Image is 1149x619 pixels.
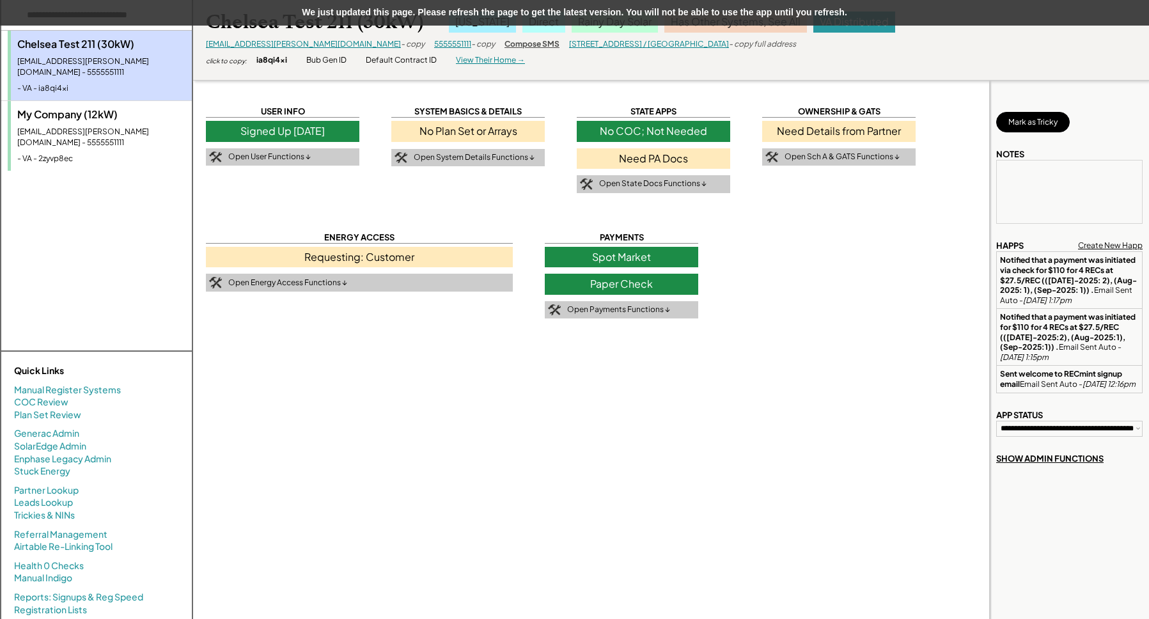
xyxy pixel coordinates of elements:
[391,106,545,118] div: SYSTEM BASICS & DETAILS
[306,55,347,66] div: Bub Gen ID
[504,39,559,50] div: Compose SMS
[14,453,111,466] a: Enphase Legacy Admin
[1000,255,1137,295] strong: Notified that a payment was initiated via check for $110 for 4 RECs at $27.5/REC (([DATE]-2025: 2...
[599,178,707,189] div: Open State Docs Functions ↓
[577,106,730,118] div: STATE APPS
[14,409,81,421] a: Plan Set Review
[1000,255,1139,305] div: Email Sent Auto -
[14,591,143,604] a: Reports: Signups & Reg Speed
[1000,312,1139,362] div: Email Sent Auto -
[14,364,142,377] div: Quick Links
[569,39,729,49] a: [STREET_ADDRESS] / [GEOGRAPHIC_DATA]
[206,247,513,267] div: Requesting: Customer
[729,39,796,50] div: - copy full address
[206,39,401,49] a: [EMAIL_ADDRESS][PERSON_NAME][DOMAIN_NAME]
[206,106,359,118] div: USER INFO
[17,127,185,148] div: [EMAIL_ADDRESS][PERSON_NAME][DOMAIN_NAME] - 5555551111
[785,152,900,162] div: Open Sch A & GATS Functions ↓
[1000,352,1049,362] em: [DATE] 1:15pm
[1000,312,1137,352] strong: Notified that a payment was initiated for $110 for 4 RECs at $27.5/REC (([DATE]-2025:2), (Aug-202...
[17,153,185,164] div: - VA - 2zyvp8ec
[1083,379,1136,389] em: [DATE] 12:16pm
[996,453,1104,464] div: SHOW ADMIN FUNCTIONS
[471,39,495,50] div: - copy
[14,509,75,522] a: Trickies & NINs
[434,39,471,49] a: 5555551111
[228,152,311,162] div: Open User Functions ↓
[14,572,72,584] a: Manual Indigo
[209,152,222,163] img: tool-icon.png
[209,277,222,288] img: tool-icon.png
[996,409,1043,421] div: APP STATUS
[14,427,79,440] a: Generac Admin
[577,148,730,169] div: Need PA Docs
[765,152,778,163] img: tool-icon.png
[228,278,347,288] div: Open Energy Access Functions ↓
[17,37,185,51] div: Chelsea Test 211 (30kW)
[14,384,121,396] a: Manual Register Systems
[1000,369,1123,389] strong: Sent welcome to RECmint signup email
[14,604,87,616] a: Registration Lists
[545,247,698,267] div: Spot Market
[206,121,359,141] div: Signed Up [DATE]
[401,39,425,50] div: - copy
[14,560,84,572] a: Health 0 Checks
[206,56,247,65] div: click to copy:
[395,152,407,164] img: tool-icon.png
[14,484,79,497] a: Partner Lookup
[17,83,185,94] div: - VA - ia8qi4xi
[762,121,916,141] div: Need Details from Partner
[1078,240,1143,251] div: Create New Happ
[14,440,86,453] a: SolarEdge Admin
[391,121,545,141] div: No Plan Set or Arrays
[17,56,185,78] div: [EMAIL_ADDRESS][PERSON_NAME][DOMAIN_NAME] - 5555551111
[996,112,1070,132] button: Mark as Tricky
[206,231,513,244] div: ENERGY ACCESS
[256,55,287,66] div: ia8qi4xi
[996,148,1024,160] div: NOTES
[206,10,423,35] div: Chelsea Test 211 (30kW)
[1000,369,1139,389] div: Email Sent Auto -
[567,304,670,315] div: Open Payments Functions ↓
[366,55,437,66] div: Default Contract ID
[1023,295,1072,305] em: [DATE] 1:17pm
[14,540,113,553] a: Airtable Re-Linking Tool
[545,274,698,294] div: Paper Check
[14,396,68,409] a: COC Review
[548,304,561,316] img: tool-icon.png
[762,106,916,118] div: OWNERSHIP & GATS
[14,496,73,509] a: Leads Lookup
[14,465,70,478] a: Stuck Energy
[14,528,107,541] a: Referral Management
[996,240,1024,251] div: HAPPS
[580,178,593,190] img: tool-icon.png
[456,55,525,66] div: View Their Home →
[577,121,730,141] div: No COC; Not Needed
[545,231,698,244] div: PAYMENTS
[414,152,535,163] div: Open System Details Functions ↓
[17,107,185,121] div: My Company (12kW)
